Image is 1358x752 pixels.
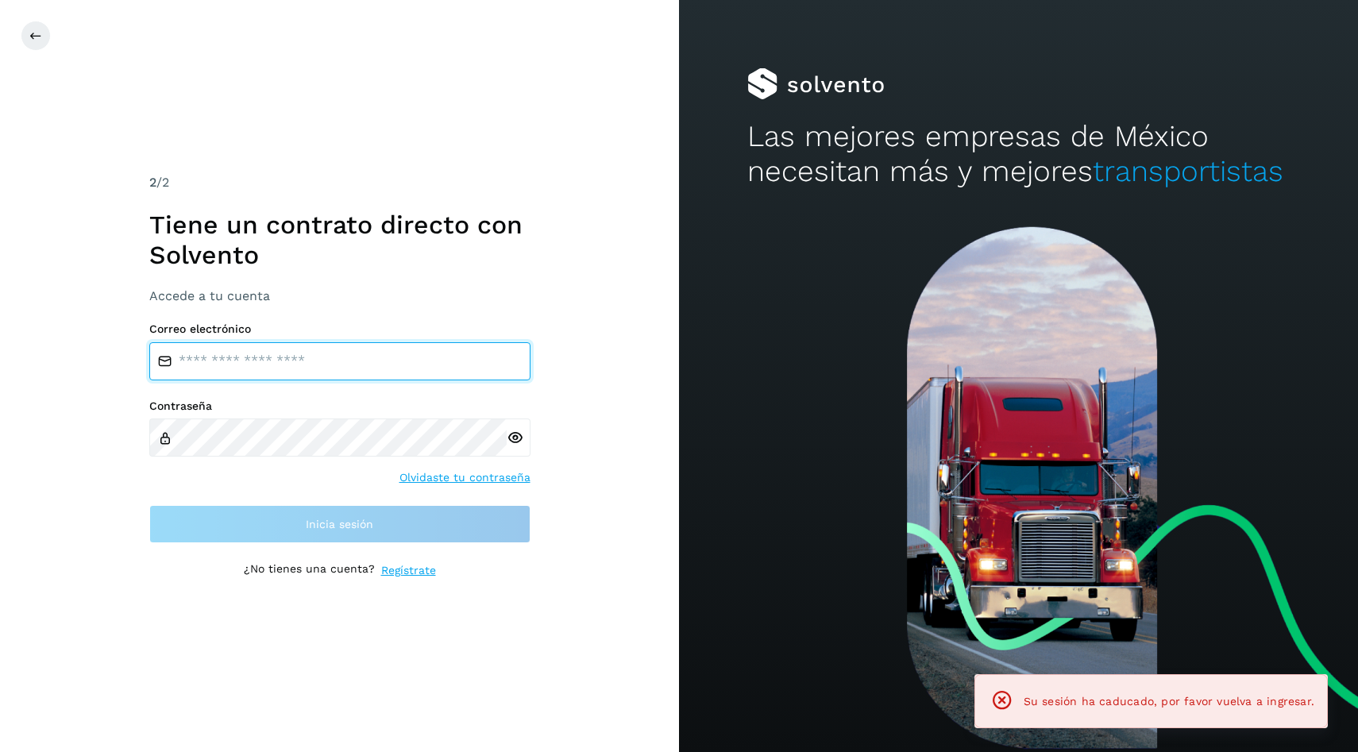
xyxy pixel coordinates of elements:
[149,173,530,192] div: /2
[149,399,530,413] label: Contraseña
[149,210,530,271] h1: Tiene un contrato directo con Solvento
[149,288,530,303] h3: Accede a tu cuenta
[747,119,1290,190] h2: Las mejores empresas de México necesitan más y mejores
[381,562,436,579] a: Regístrate
[149,175,156,190] span: 2
[399,469,530,486] a: Olvidaste tu contraseña
[149,505,530,543] button: Inicia sesión
[1024,695,1314,708] span: Su sesión ha caducado, por favor vuelva a ingresar.
[1093,154,1283,188] span: transportistas
[244,562,375,579] p: ¿No tienes una cuenta?
[306,519,373,530] span: Inicia sesión
[149,322,530,336] label: Correo electrónico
